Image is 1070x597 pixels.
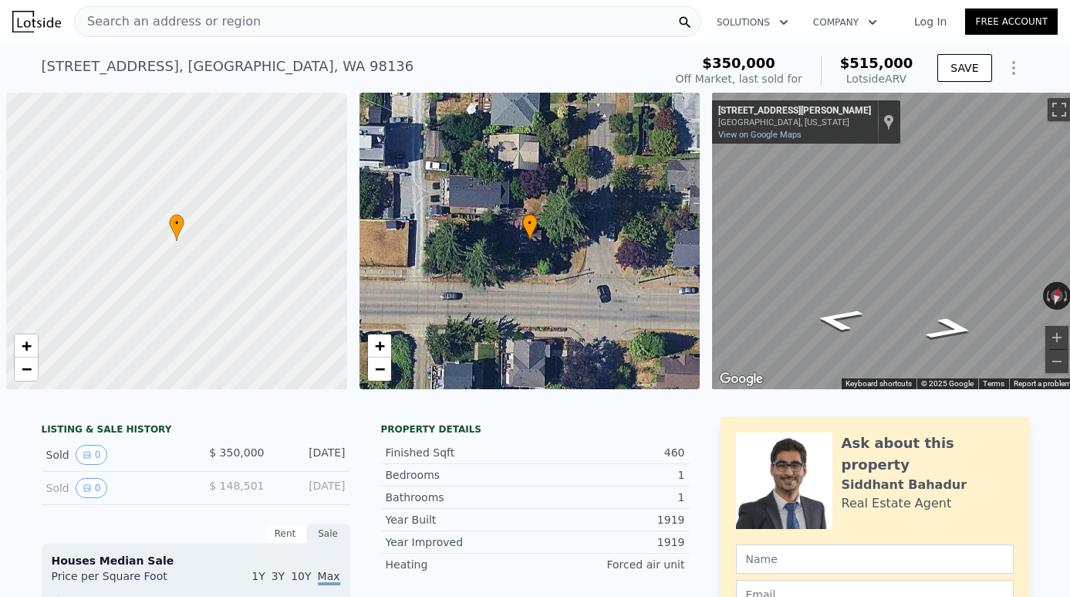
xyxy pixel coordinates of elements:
div: 1 [535,467,685,483]
img: Lotside [12,11,61,32]
div: Off Market, last sold for [676,71,802,86]
a: Zoom in [15,334,38,358]
button: Solutions [704,8,801,36]
span: • [169,216,184,230]
path: Go West, SW Morgan St [793,303,884,337]
div: Real Estate Agent [842,494,952,513]
span: 3Y [272,570,285,582]
a: Zoom out [15,358,38,381]
span: Search an address or region [75,12,261,31]
button: SAVE [937,54,991,82]
button: Reset the view [1048,281,1065,311]
div: Bedrooms [386,467,535,483]
a: Show location on map [883,114,894,131]
div: Price per Square Foot [52,568,196,593]
span: $ 148,501 [209,480,264,492]
button: Company [801,8,889,36]
path: Go East, SW Morgan St [905,312,996,346]
div: Heating [386,557,535,572]
div: Sale [307,524,350,544]
div: Sold [46,445,184,465]
button: Zoom out [1045,350,1068,373]
div: Forced air unit [535,557,685,572]
button: View historical data [76,445,108,465]
div: Finished Sqft [386,445,535,460]
div: Year Built [386,512,535,527]
a: View on Google Maps [718,130,802,140]
span: − [22,359,32,378]
input: Name [736,544,1014,574]
button: Show Options [998,53,1029,83]
div: Sold [46,478,184,498]
span: • [522,216,538,230]
a: Zoom out [368,358,391,381]
div: [DATE] [277,478,346,498]
div: LISTING & SALE HISTORY [42,423,350,439]
div: Bathrooms [386,490,535,505]
span: Max [318,570,340,585]
a: Zoom in [368,334,391,358]
div: 1 [535,490,685,505]
a: Log In [896,14,965,29]
span: $515,000 [840,55,913,71]
div: [STREET_ADDRESS] , [GEOGRAPHIC_DATA] , WA 98136 [42,56,414,77]
div: Year Improved [386,534,535,550]
span: 1Y [251,570,265,582]
span: $350,000 [702,55,775,71]
div: Lotside ARV [840,71,913,86]
div: [STREET_ADDRESS][PERSON_NAME] [718,105,871,117]
a: Open this area in Google Maps (opens a new window) [716,369,767,389]
div: [DATE] [277,445,346,465]
span: $ 350,000 [209,446,264,459]
button: Rotate counterclockwise [1043,282,1051,310]
div: Houses Median Sale [52,553,340,568]
span: 10Y [291,570,311,582]
div: 1919 [535,534,685,550]
span: © 2025 Google [921,379,974,388]
span: − [374,359,384,378]
div: 460 [535,445,685,460]
div: Ask about this property [842,432,1014,476]
div: 1919 [535,512,685,527]
div: Siddhant Bahadur [842,476,967,494]
div: Rent [264,524,307,544]
button: View historical data [76,478,108,498]
a: Free Account [965,8,1058,35]
div: [GEOGRAPHIC_DATA], [US_STATE] [718,117,871,127]
button: Zoom in [1045,326,1068,349]
button: Keyboard shortcuts [846,378,912,389]
img: Google [716,369,767,389]
div: Property details [381,423,690,436]
span: + [374,336,384,355]
a: Terms (opens in new tab) [983,379,1004,388]
div: • [522,214,538,241]
div: • [169,214,184,241]
span: + [22,336,32,355]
